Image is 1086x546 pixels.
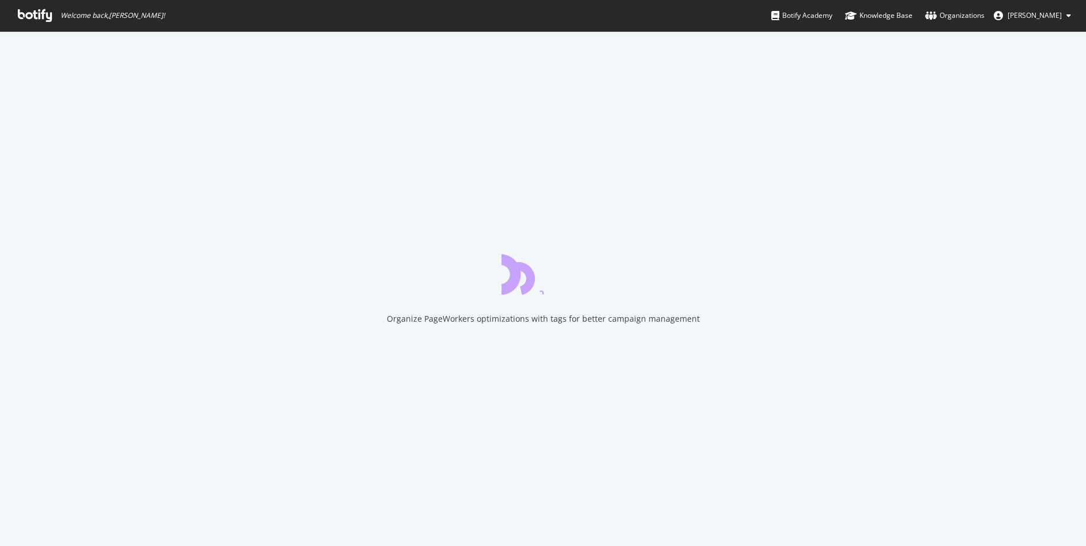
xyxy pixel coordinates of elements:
[501,253,585,295] div: animation
[985,6,1080,25] button: [PERSON_NAME]
[1008,10,1062,20] span: Travis Yano
[61,11,165,20] span: Welcome back, [PERSON_NAME] !
[845,10,912,21] div: Knowledge Base
[925,10,985,21] div: Organizations
[771,10,832,21] div: Botify Academy
[387,313,700,325] div: Organize PageWorkers optimizations with tags for better campaign management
